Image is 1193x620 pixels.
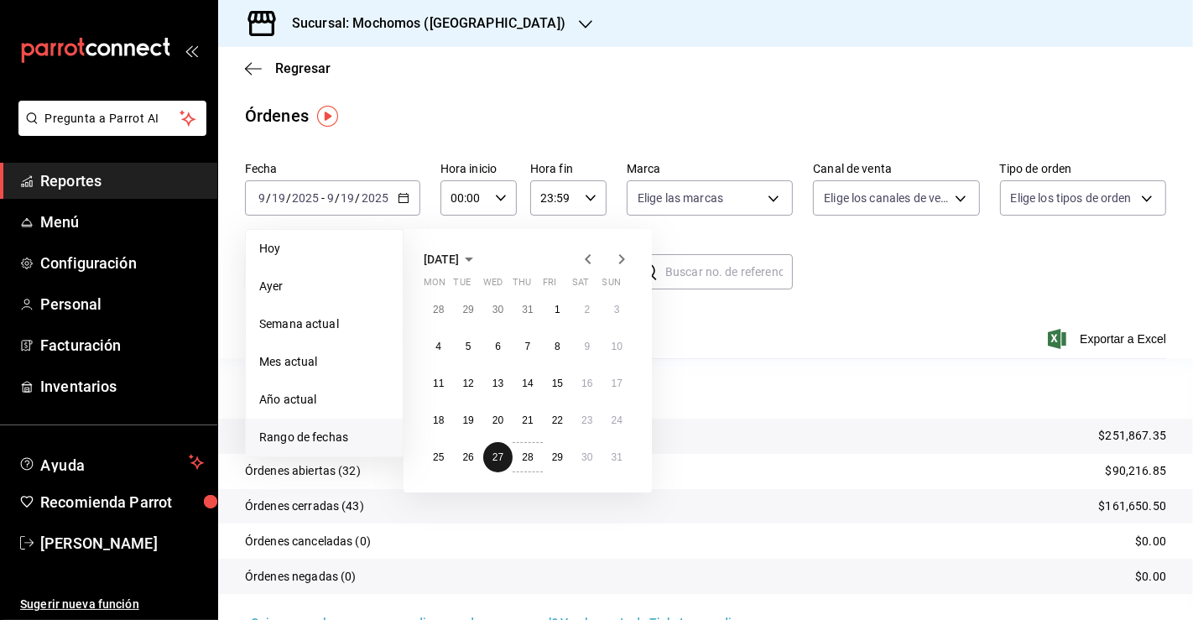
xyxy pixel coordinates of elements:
button: August 4, 2025 [424,331,453,362]
abbr: August 19, 2025 [462,414,473,426]
abbr: Monday [424,277,445,294]
input: ---- [291,191,320,205]
abbr: August 4, 2025 [435,341,441,352]
button: August 1, 2025 [543,294,572,325]
button: August 14, 2025 [513,368,542,399]
button: Regresar [245,60,331,76]
abbr: August 3, 2025 [614,304,620,315]
span: / [335,191,340,205]
span: Configuración [40,252,204,274]
input: -- [341,191,356,205]
abbr: August 7, 2025 [525,341,531,352]
button: August 29, 2025 [543,442,572,472]
button: August 27, 2025 [483,442,513,472]
button: Pregunta a Parrot AI [18,101,206,136]
abbr: August 26, 2025 [462,451,473,463]
abbr: August 8, 2025 [555,341,560,352]
abbr: August 12, 2025 [462,378,473,389]
button: July 29, 2025 [453,294,482,325]
button: August 12, 2025 [453,368,482,399]
span: Regresar [275,60,331,76]
abbr: August 20, 2025 [492,414,503,426]
h3: Sucursal: Mochomos ([GEOGRAPHIC_DATA]) [279,13,565,34]
label: Hora inicio [440,164,517,175]
button: August 15, 2025 [543,368,572,399]
abbr: August 15, 2025 [552,378,563,389]
abbr: August 25, 2025 [433,451,444,463]
abbr: August 27, 2025 [492,451,503,463]
span: Rango de fechas [259,429,389,446]
button: August 17, 2025 [602,368,632,399]
button: August 3, 2025 [602,294,632,325]
span: Facturación [40,334,204,357]
input: ---- [361,191,389,205]
button: August 19, 2025 [453,405,482,435]
span: Ayuda [40,452,182,472]
abbr: August 22, 2025 [552,414,563,426]
a: Pregunta a Parrot AI [12,122,206,139]
span: / [266,191,271,205]
button: August 9, 2025 [572,331,602,362]
button: August 26, 2025 [453,442,482,472]
span: - [321,191,325,205]
abbr: Tuesday [453,277,470,294]
abbr: August 24, 2025 [612,414,623,426]
span: Elige los canales de venta [824,190,948,206]
abbr: Saturday [572,277,589,294]
button: August 20, 2025 [483,405,513,435]
span: Semana actual [259,315,389,333]
button: Exportar a Excel [1051,329,1166,349]
label: Marca [627,164,793,175]
span: Pregunta a Parrot AI [45,110,180,128]
p: $161,650.50 [1099,498,1166,515]
label: Fecha [245,164,420,175]
p: $0.00 [1135,568,1166,586]
p: $251,867.35 [1099,427,1166,445]
abbr: August 18, 2025 [433,414,444,426]
abbr: August 17, 2025 [612,378,623,389]
abbr: Thursday [513,277,531,294]
abbr: August 11, 2025 [433,378,444,389]
button: August 16, 2025 [572,368,602,399]
p: Órdenes cerradas (43) [245,498,364,515]
span: Mes actual [259,353,389,371]
button: August 13, 2025 [483,368,513,399]
span: Recomienda Parrot [40,491,204,513]
abbr: Wednesday [483,277,503,294]
button: August 8, 2025 [543,331,572,362]
button: August 5, 2025 [453,331,482,362]
abbr: August 10, 2025 [612,341,623,352]
p: $0.00 [1135,533,1166,550]
button: open_drawer_menu [185,44,198,57]
label: Canal de venta [813,164,979,175]
button: August 22, 2025 [543,405,572,435]
button: August 31, 2025 [602,442,632,472]
button: July 31, 2025 [513,294,542,325]
span: Ayer [259,278,389,295]
span: Inventarios [40,375,204,398]
img: Tooltip marker [317,106,338,127]
abbr: July 29, 2025 [462,304,473,315]
span: / [286,191,291,205]
abbr: Friday [543,277,556,294]
button: August 7, 2025 [513,331,542,362]
abbr: August 29, 2025 [552,451,563,463]
input: -- [326,191,335,205]
abbr: August 9, 2025 [584,341,590,352]
button: August 11, 2025 [424,368,453,399]
input: -- [258,191,266,205]
abbr: August 2, 2025 [584,304,590,315]
p: Órdenes canceladas (0) [245,533,371,550]
p: Resumen [245,378,1166,399]
abbr: August 14, 2025 [522,378,533,389]
span: Elige las marcas [638,190,723,206]
button: August 24, 2025 [602,405,632,435]
button: July 30, 2025 [483,294,513,325]
abbr: August 16, 2025 [581,378,592,389]
button: August 23, 2025 [572,405,602,435]
button: August 18, 2025 [424,405,453,435]
div: Órdenes [245,103,309,128]
span: Elige los tipos de orden [1011,190,1132,206]
button: August 2, 2025 [572,294,602,325]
